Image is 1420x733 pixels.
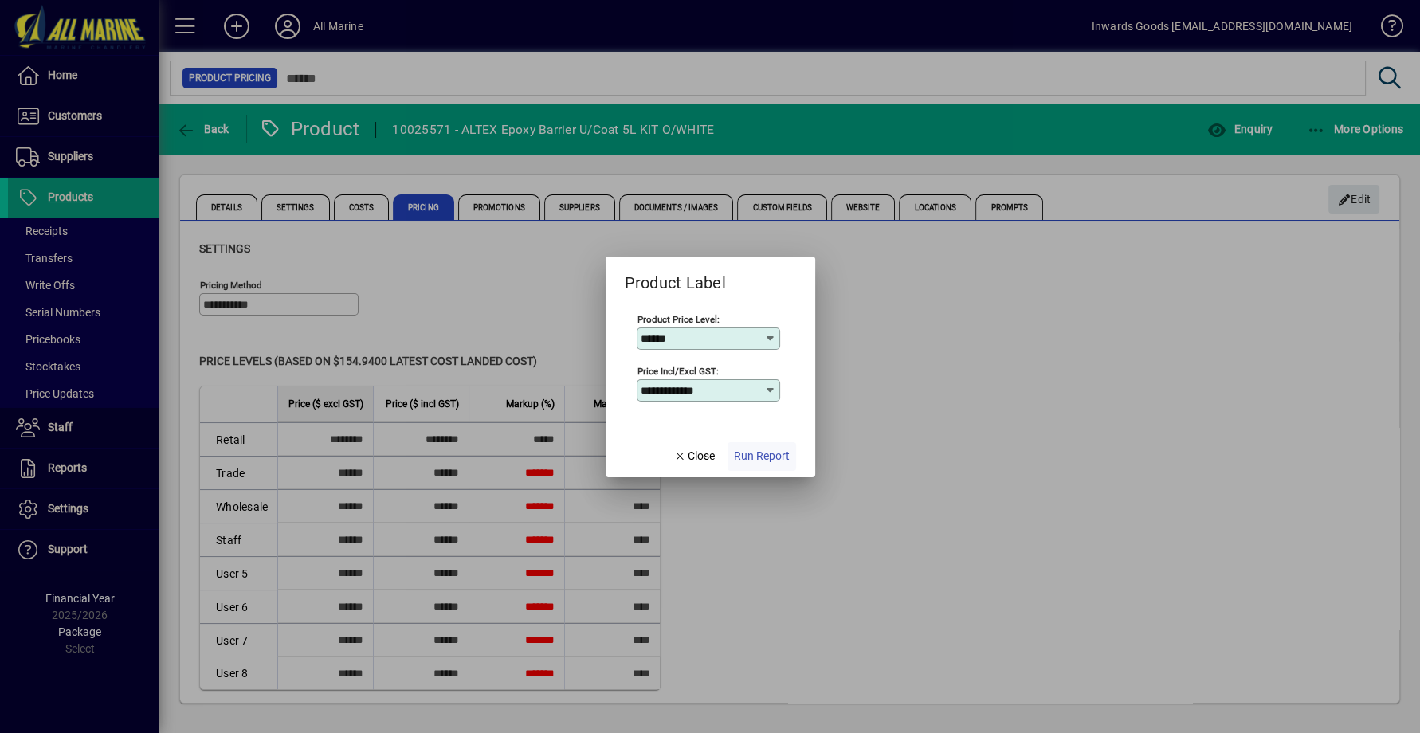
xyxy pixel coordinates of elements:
mat-label: Product Price Level: [637,313,720,324]
button: Run Report [728,442,796,471]
button: Close [667,442,721,471]
span: Run Report [734,448,790,464]
mat-label: Price Incl/Excl GST: [637,365,719,376]
h2: Product Label [606,257,745,296]
span: Close [673,448,715,464]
